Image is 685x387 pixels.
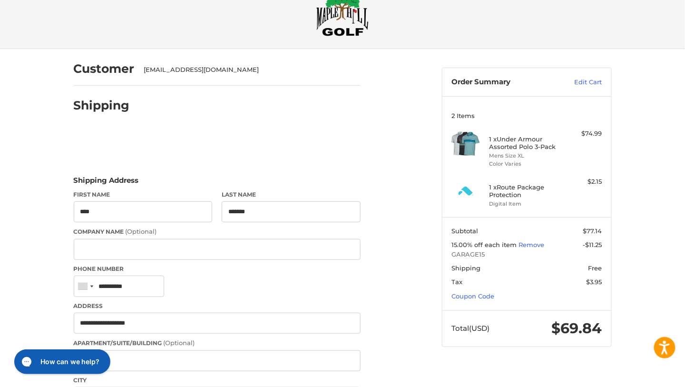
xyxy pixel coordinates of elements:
[588,264,602,272] span: Free
[74,190,213,199] label: First Name
[74,376,361,385] label: City
[74,175,139,190] legend: Shipping Address
[451,264,480,272] span: Shipping
[489,200,562,208] li: Digital Item
[564,177,602,187] div: $2.15
[451,292,494,300] a: Coupon Code
[74,302,361,310] label: Address
[586,278,602,286] span: $3.95
[519,241,544,248] a: Remove
[451,278,462,286] span: Tax
[451,112,602,119] h3: 2 Items
[489,160,562,168] li: Color Varies
[74,265,361,273] label: Phone Number
[164,339,195,347] small: (Optional)
[583,227,602,235] span: $77.14
[451,250,602,259] span: GARAGE15
[74,98,130,113] h2: Shipping
[583,241,602,248] span: -$11.25
[451,78,554,87] h3: Order Summary
[74,338,361,348] label: Apartment/Suite/Building
[74,61,135,76] h2: Customer
[489,152,562,160] li: Mens Size XL
[551,319,602,337] span: $69.84
[554,78,602,87] a: Edit Cart
[489,135,562,151] h4: 1 x Under Armour Assorted Polo 3-Pack
[74,227,361,237] label: Company Name
[144,65,351,75] div: [EMAIL_ADDRESS][DOMAIN_NAME]
[489,183,562,199] h4: 1 x Route Package Protection
[222,190,361,199] label: Last Name
[126,228,157,235] small: (Optional)
[451,324,489,333] span: Total (USD)
[564,129,602,139] div: $74.99
[451,241,519,248] span: 15.00% off each item
[451,227,478,235] span: Subtotal
[10,346,113,377] iframe: Gorgias live chat messenger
